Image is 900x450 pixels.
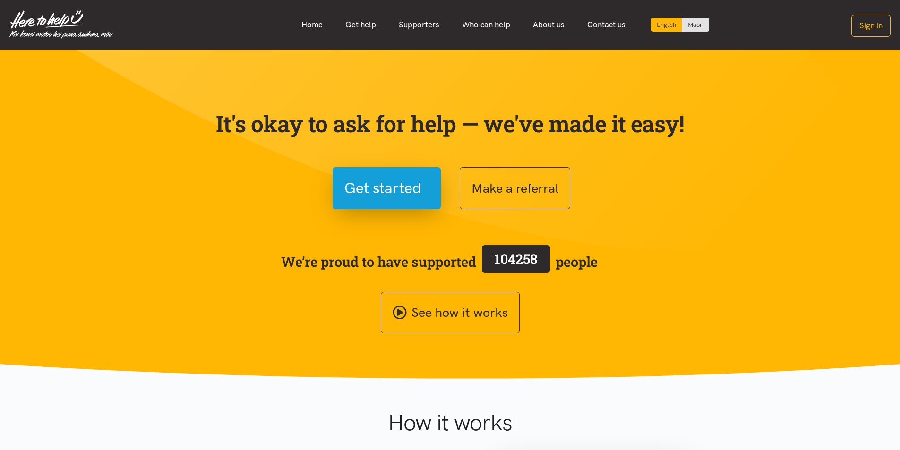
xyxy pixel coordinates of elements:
[851,15,891,37] button: Sign in
[576,15,637,35] a: Contact us
[290,15,334,35] a: Home
[381,292,520,334] a: See how it works
[9,10,113,39] img: Home
[296,409,604,436] h1: How it works
[387,15,451,35] a: Supporters
[460,167,570,209] button: Make a referral
[682,18,709,32] a: Switch to Te Reo Māori
[214,110,686,137] p: It's okay to ask for help — we've made it easy!
[334,15,387,35] a: Get help
[344,176,421,200] span: Get started
[522,15,576,35] a: About us
[494,250,538,268] span: 104258
[451,15,522,35] a: Who can help
[281,243,598,280] span: We’re proud to have supported people
[476,243,556,280] a: 104258
[651,18,710,32] div: Language toggle
[651,18,682,32] div: Current language
[333,167,441,209] button: Get started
